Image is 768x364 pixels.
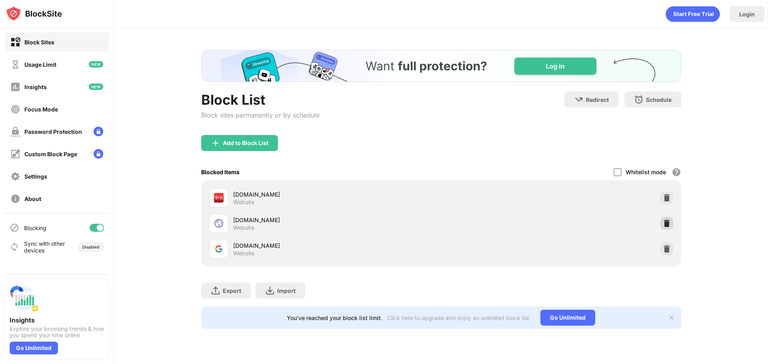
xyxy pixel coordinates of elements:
img: about-off.svg [10,194,20,204]
div: Login [739,11,755,18]
img: lock-menu.svg [94,149,103,159]
div: Disabled [82,245,99,249]
img: x-button.svg [668,314,675,321]
div: Block Sites [24,39,54,46]
img: customize-block-page-off.svg [10,149,20,159]
div: Custom Block Page [24,151,77,157]
div: Blocked Items [201,169,240,175]
img: lock-menu.svg [94,127,103,136]
div: Insights [24,84,47,90]
div: Website [233,199,254,206]
img: push-insights.svg [10,284,38,313]
div: Explore your browsing trends & how you spend your time online [10,326,104,338]
div: Block List [201,91,320,108]
div: Sync with other devices [24,240,65,254]
div: Focus Mode [24,106,58,113]
div: Import [277,287,296,294]
div: Add to Block List [223,140,268,146]
img: favicons [214,244,224,254]
div: Password Protection [24,128,82,135]
div: Website [233,224,254,231]
div: You’ve reached your block list limit. [287,314,382,321]
img: favicons [214,193,224,203]
img: insights-off.svg [10,82,20,92]
div: Export [223,287,241,294]
div: Usage Limit [24,61,56,68]
div: [DOMAIN_NAME] [233,216,441,224]
img: new-icon.svg [89,61,103,68]
img: block-on.svg [10,37,20,47]
div: Website [233,250,254,257]
div: Settings [24,173,47,180]
img: new-icon.svg [89,84,103,90]
div: animation [666,6,720,22]
img: password-protection-off.svg [10,127,20,137]
div: Blocking [24,225,46,231]
img: blocking-icon.svg [10,223,19,233]
div: Block sites permanently or by schedule [201,111,320,119]
div: Insights [10,316,104,324]
img: time-usage-off.svg [10,60,20,70]
img: sync-icon.svg [10,242,19,252]
div: Go Unlimited [10,342,58,354]
div: [DOMAIN_NAME] [233,241,441,250]
div: [DOMAIN_NAME] [233,190,441,199]
div: Schedule [646,96,672,103]
img: settings-off.svg [10,171,20,181]
div: About [24,195,41,202]
img: focus-off.svg [10,104,20,114]
div: Whitelist mode [626,169,666,175]
div: Go Unlimited [540,310,595,326]
img: logo-blocksite.svg [6,6,62,22]
div: Click here to upgrade and enjoy an unlimited block list. [387,314,531,321]
img: favicons [214,219,224,228]
iframe: Banner [201,50,681,82]
div: Redirect [586,96,609,103]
